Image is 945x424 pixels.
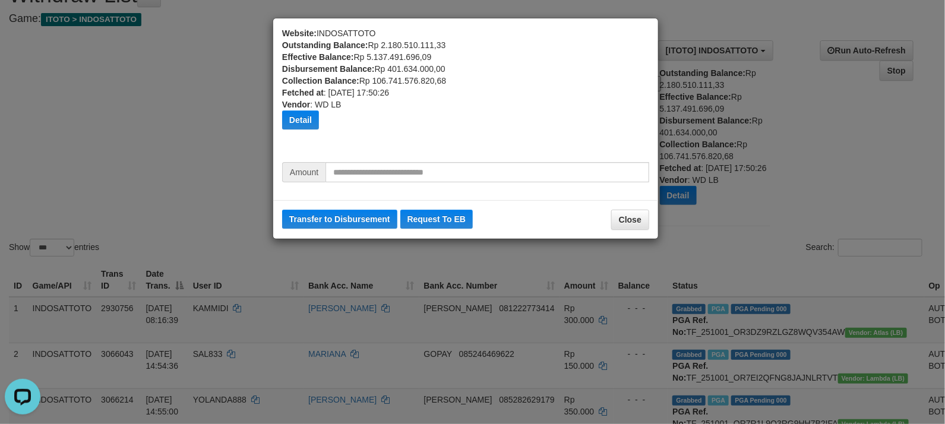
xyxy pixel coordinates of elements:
[400,210,473,229] button: Request To EB
[282,110,319,129] button: Detail
[282,27,649,162] div: INDOSATTOTO Rp 2.180.510.111,33 Rp 5.137.491.696,09 Rp 401.634.000,00 Rp 106.741.576.820,68 : [DA...
[282,29,317,38] b: Website:
[282,88,324,97] b: Fetched at
[282,40,368,50] b: Outstanding Balance:
[282,100,310,109] b: Vendor
[282,162,325,182] span: Amount
[282,64,375,74] b: Disbursement Balance:
[611,210,649,230] button: Close
[282,52,354,62] b: Effective Balance:
[5,5,40,40] button: Open LiveChat chat widget
[282,76,359,86] b: Collection Balance:
[282,210,397,229] button: Transfer to Disbursement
